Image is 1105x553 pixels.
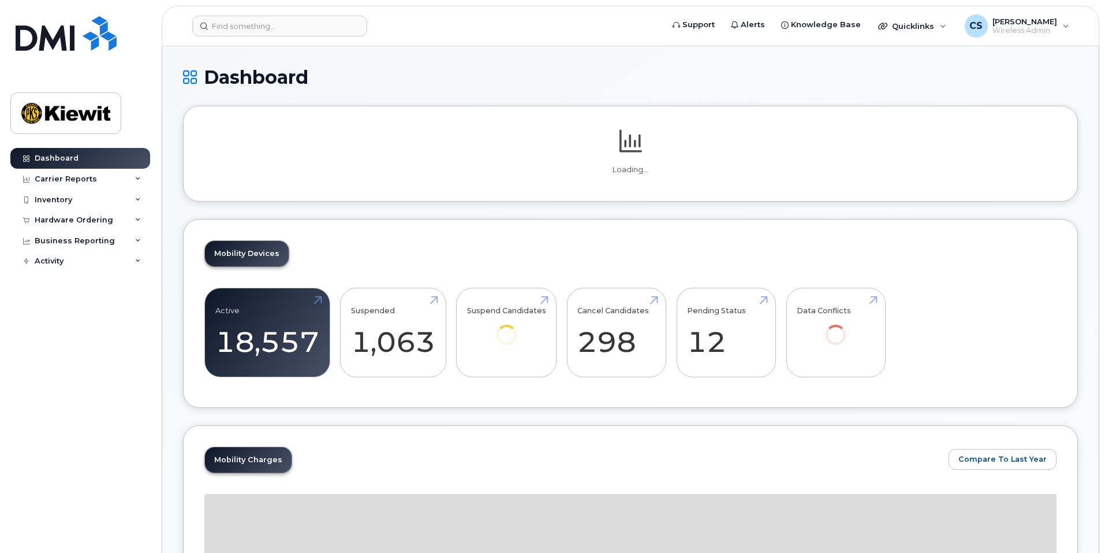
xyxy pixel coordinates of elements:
button: Compare To Last Year [949,449,1057,470]
h1: Dashboard [183,67,1078,87]
a: Cancel Candidates 298 [577,295,655,371]
a: Mobility Charges [205,447,292,473]
a: Active 18,557 [215,295,319,371]
a: Mobility Devices [205,241,289,266]
a: Pending Status 12 [687,295,765,371]
a: Suspend Candidates [467,295,546,361]
p: Loading... [204,165,1057,175]
a: Data Conflicts [797,295,875,361]
a: Suspended 1,063 [351,295,435,371]
span: Compare To Last Year [958,454,1047,465]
